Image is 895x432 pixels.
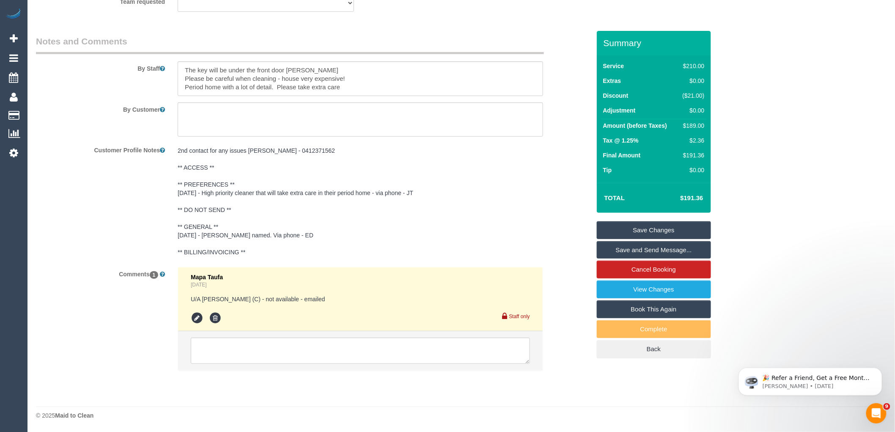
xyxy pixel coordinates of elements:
label: Service [603,62,624,70]
img: Automaid Logo [5,8,22,20]
a: [DATE] [191,282,206,288]
label: Tax @ 1.25% [603,136,639,145]
strong: Maid to Clean [55,412,93,419]
a: Save Changes [597,221,711,239]
label: Tip [603,166,612,174]
label: Discount [603,91,629,100]
small: Staff only [509,314,530,319]
div: © 2025 [36,411,887,420]
span: 1 [150,271,159,279]
p: Message from Ellie, sent 5d ago [37,33,146,40]
a: Back [597,340,711,358]
h4: $191.36 [655,195,703,202]
h3: Summary [604,38,707,48]
a: Book This Again [597,300,711,318]
pre: 2nd contact for any issues [PERSON_NAME] - 0412371562 ** ACCESS ** ** PREFERENCES ** [DATE] - Hig... [178,146,543,256]
strong: Total [604,194,625,201]
label: By Customer [30,102,171,114]
div: $0.00 [679,106,705,115]
pre: U/A [PERSON_NAME] (C) - not available - emailed [191,295,530,303]
div: ($21.00) [679,91,705,100]
div: $2.36 [679,136,705,145]
a: View Changes [597,281,711,298]
label: Adjustment [603,106,636,115]
span: 9 [884,403,890,410]
span: 🎉 Refer a Friend, Get a Free Month! 🎉 Love Automaid? Share the love! When you refer a friend who ... [37,25,145,116]
div: $0.00 [679,166,705,174]
div: $0.00 [679,77,705,85]
label: By Staff [30,61,171,73]
div: $191.36 [679,151,705,160]
a: Save and Send Message... [597,241,711,259]
label: Customer Profile Notes [30,143,171,154]
label: Final Amount [603,151,641,160]
label: Amount (before Taxes) [603,121,667,130]
div: $189.00 [679,121,705,130]
iframe: Intercom live chat [866,403,887,424]
label: Extras [603,77,621,85]
span: Mapa Taufa [191,274,223,281]
label: Comments [30,267,171,278]
div: $210.00 [679,62,705,70]
iframe: Intercom notifications message [726,350,895,409]
legend: Notes and Comments [36,35,544,54]
a: Cancel Booking [597,261,711,278]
